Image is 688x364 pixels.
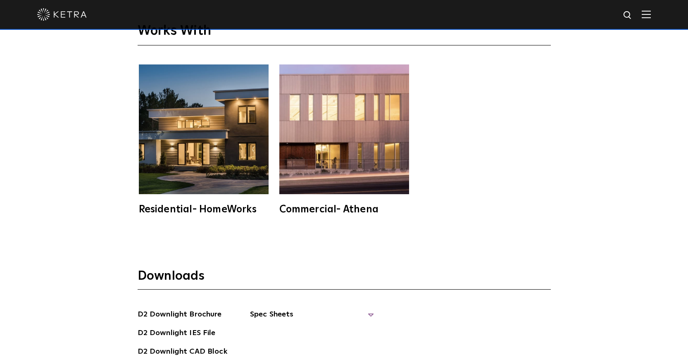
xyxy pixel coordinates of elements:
span: Spec Sheets [250,309,374,327]
img: search icon [623,10,633,21]
img: Hamburger%20Nav.svg [642,10,651,18]
h3: Downloads [138,268,551,290]
div: Commercial- Athena [279,205,409,214]
img: ketra-logo-2019-white [37,8,87,21]
a: Commercial- Athena [278,64,410,214]
img: homeworks_hero [139,64,269,194]
a: Residential- HomeWorks [138,64,270,214]
img: athena-square [279,64,409,194]
a: D2 Downlight IES File [138,327,216,340]
div: Residential- HomeWorks [139,205,269,214]
a: D2 Downlight CAD Block [138,346,227,359]
a: D2 Downlight Brochure [138,309,222,322]
h3: Works With [138,23,551,45]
